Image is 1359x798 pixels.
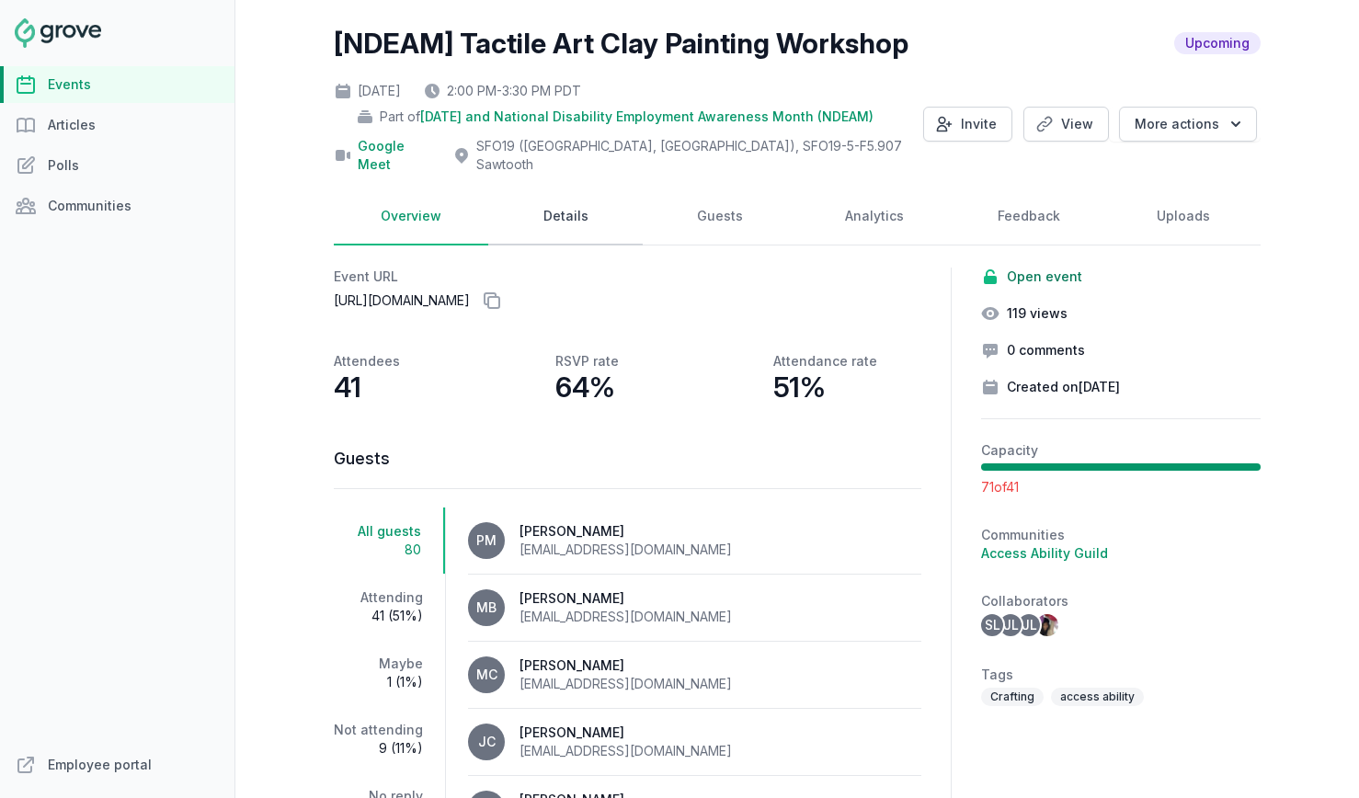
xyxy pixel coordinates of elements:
[334,607,423,625] span: 41 (51%)
[476,601,497,614] span: MB
[981,592,1261,610] h2: Collaborators
[520,724,732,742] div: [PERSON_NAME]
[334,574,445,640] a: Attending41 (51%)
[520,589,732,608] div: [PERSON_NAME]
[423,82,581,100] div: 2:00 PM - 3:30 PM PDT
[420,108,874,126] span: [DATE] and National Disability Employment Awareness Month (NDEAM)
[358,137,430,174] a: Google Meet
[520,742,732,760] div: [EMAIL_ADDRESS][DOMAIN_NAME]
[981,544,1261,563] a: Access Ability Guild
[334,268,921,286] h2: Event URL
[476,668,497,681] span: MC
[452,137,908,174] div: SFO19 ([GEOGRAPHIC_DATA], [GEOGRAPHIC_DATA]) , SFO19-5-F5.907 Sawtooth
[334,27,908,60] h2: [NDEAM] Tactile Art Clay Painting Workshop
[1007,341,1085,359] span: 0 comments
[1174,32,1261,54] span: Upcoming
[334,706,445,772] a: Not attending9 (11%)
[981,478,1261,496] div: 71 of 41
[555,370,615,404] p: 64%
[520,656,732,675] div: [PERSON_NAME]
[1003,619,1019,632] span: JL
[334,507,445,574] a: All guests80
[334,188,488,245] a: Overview
[1106,188,1261,245] a: Uploads
[334,739,423,758] span: 9 (11%)
[952,188,1106,245] a: Feedback
[981,688,1044,706] span: Crafting
[643,188,797,245] a: Guests
[334,640,445,706] a: Maybe1 (1%)
[1023,107,1109,142] a: View
[923,107,1012,142] button: Invite
[1022,619,1037,632] span: JL
[1079,379,1120,394] time: [DATE]
[520,541,732,559] div: [EMAIL_ADDRESS][DOMAIN_NAME]
[478,735,496,748] span: JC
[520,675,732,693] div: [EMAIL_ADDRESS][DOMAIN_NAME]
[1051,688,1144,706] span: access ability
[488,188,643,245] a: Details
[985,619,1000,632] span: SL
[773,370,826,404] p: 51%
[1007,378,1120,396] span: Created on
[334,352,400,370] p: Attendees
[797,188,952,245] a: Analytics
[334,370,361,404] p: 41
[334,286,921,315] p: [URL][DOMAIN_NAME]
[356,108,874,126] div: Part of
[334,673,423,691] span: 1 (1%)
[981,441,1261,460] h2: Capacity
[773,352,877,370] p: Attendance rate
[520,522,732,541] div: [PERSON_NAME]
[1007,304,1068,323] span: 119 views
[981,666,1261,684] h2: Tags
[334,448,921,470] h3: Guests
[15,18,101,48] img: Grove
[981,526,1261,544] h2: Communities
[1007,268,1082,286] span: Open event
[476,534,497,547] span: PM
[334,82,401,100] div: [DATE]
[1119,107,1257,142] button: More actions
[334,541,421,559] span: 80
[555,352,619,370] p: RSVP rate
[520,608,732,626] div: [EMAIL_ADDRESS][DOMAIN_NAME]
